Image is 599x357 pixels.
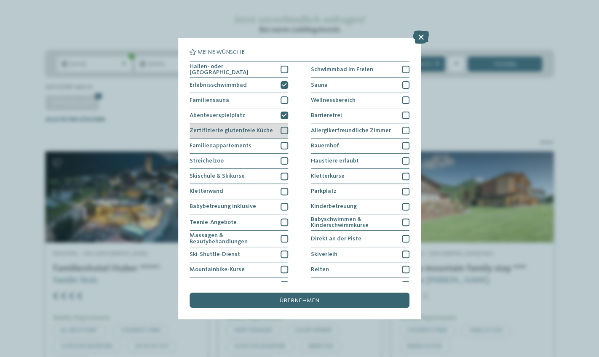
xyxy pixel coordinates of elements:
[190,232,275,245] span: Massagen & Beautybehandlungen
[190,82,247,88] span: Erlebnisschwimmbad
[190,97,229,103] span: Familiensauna
[311,266,329,272] span: Reiten
[311,97,356,103] span: Wellnessbereich
[190,112,245,118] span: Abenteuerspielplatz
[311,67,373,72] span: Schwimmbad im Freien
[311,251,337,257] span: Skiverleih
[190,128,273,133] span: Zertifizierte glutenfreie Küche
[311,158,359,164] span: Haustiere erlaubt
[311,143,339,149] span: Bauernhof
[311,236,361,242] span: Direkt an der Piste
[311,112,342,118] span: Barrierefrei
[311,82,328,88] span: Sauna
[190,251,240,257] span: Ski-Shuttle-Dienst
[311,203,357,209] span: Kinderbetreuung
[190,158,224,164] span: Streichelzoo
[190,219,237,225] span: Teenie-Angebote
[190,203,256,209] span: Babybetreuung inklusive
[280,298,319,304] span: übernehmen
[190,188,223,194] span: Kletterwand
[311,173,345,179] span: Kletterkurse
[190,173,245,179] span: Skischule & Skikurse
[190,143,251,149] span: Familienappartements
[311,128,391,133] span: Allergikerfreundliche Zimmer
[311,216,396,229] span: Babyschwimmen & Kinderschwimmkurse
[190,266,245,272] span: Mountainbike-Kurse
[190,64,275,76] span: Hallen- oder [GEOGRAPHIC_DATA]
[311,188,337,194] span: Parkplatz
[198,49,245,55] span: Meine Wünsche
